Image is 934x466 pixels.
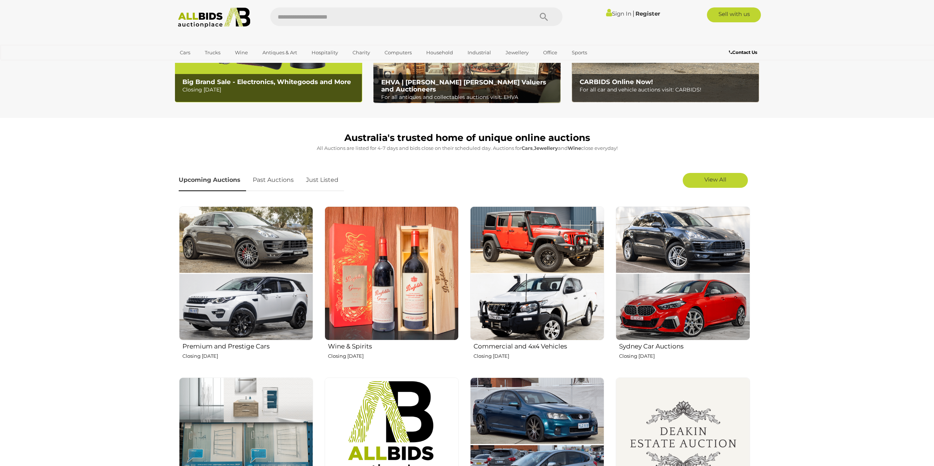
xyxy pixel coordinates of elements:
b: Big Brand Sale - Electronics, Whitegoods and More [182,78,351,86]
h2: Wine & Spirits [328,341,459,350]
a: Wine [230,46,253,59]
strong: Cars [522,145,533,151]
strong: Wine [568,145,581,151]
h1: Australia's trusted home of unique online auctions [179,133,756,143]
p: All Auctions are listed for 4-7 days and bids close on their scheduled day. Auctions for , and cl... [179,144,756,152]
p: For all car and vehicle auctions visit: CARBIDS! [580,85,755,94]
a: Charity [348,46,375,59]
a: Antiques & Art [258,46,302,59]
b: CARBIDS Online Now! [580,78,653,86]
a: Just Listed [300,169,344,191]
p: Closing [DATE] [182,352,313,360]
span: | [632,9,634,17]
a: Hospitality [307,46,343,59]
p: Closing [DATE] [182,85,358,94]
a: Industrial [463,46,496,59]
p: Closing [DATE] [474,352,604,360]
a: Cars [175,46,195,59]
img: Sydney Car Auctions [616,206,750,340]
img: Wine & Spirits [325,206,459,340]
h2: Premium and Prestige Cars [182,341,313,350]
b: EHVA | [PERSON_NAME] [PERSON_NAME] Valuers and Auctioneers [381,78,546,93]
a: Register [635,10,660,17]
a: View All [683,173,748,188]
a: Household [421,46,458,59]
img: Commercial and 4x4 Vehicles [470,206,604,340]
a: Upcoming Auctions [179,169,246,191]
img: Allbids.com.au [174,7,255,28]
a: Trucks [200,46,225,59]
a: Sign In [606,10,631,17]
a: Commercial and 4x4 Vehicles Closing [DATE] [470,206,604,372]
a: EHVA | Evans Hastings Valuers and Auctioneers EHVA | [PERSON_NAME] [PERSON_NAME] Valuers and Auct... [373,28,561,103]
p: Closing [DATE] [328,352,459,360]
img: EHVA | Evans Hastings Valuers and Auctioneers [373,28,561,103]
span: View All [704,176,726,183]
a: [GEOGRAPHIC_DATA] [175,59,238,71]
a: Jewellery [501,46,533,59]
a: Sports [567,46,592,59]
h2: Commercial and 4x4 Vehicles [474,341,604,350]
a: Past Auctions [247,169,299,191]
button: Search [525,7,562,26]
strong: Jewellery [534,145,558,151]
h2: Sydney Car Auctions [619,341,750,350]
p: For all antiques and collectables auctions visit: EHVA [381,93,557,102]
a: Contact Us [729,48,759,57]
p: Closing [DATE] [619,352,750,360]
a: Sell with us [707,7,761,22]
a: Wine & Spirits Closing [DATE] [324,206,459,372]
a: Sydney Car Auctions Closing [DATE] [615,206,750,372]
a: Office [538,46,562,59]
img: Premium and Prestige Cars [179,206,313,340]
a: Premium and Prestige Cars Closing [DATE] [179,206,313,372]
a: Computers [380,46,417,59]
b: Contact Us [729,49,757,55]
